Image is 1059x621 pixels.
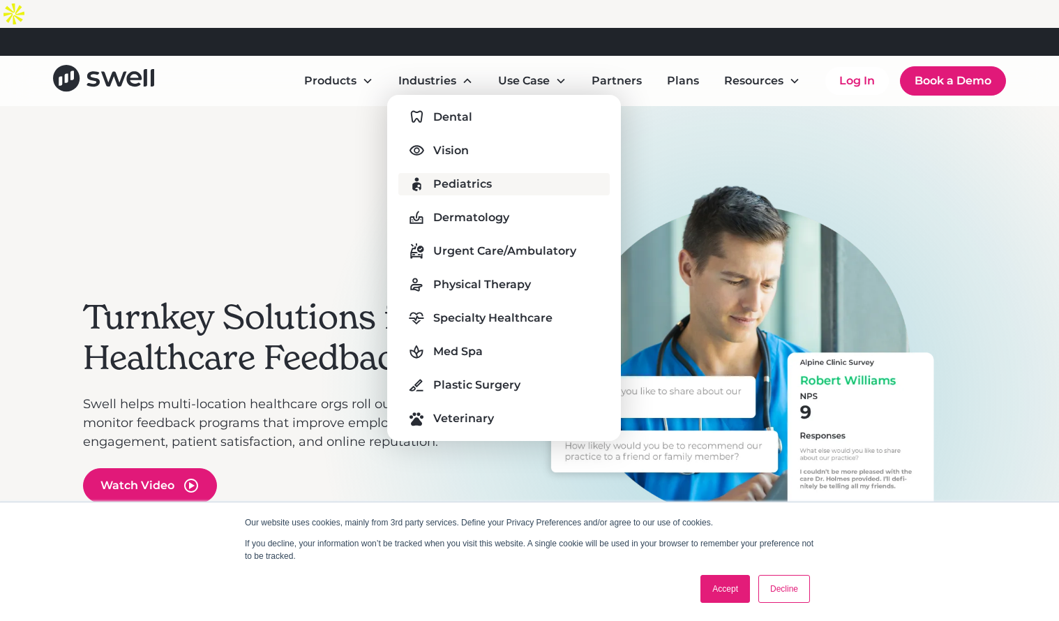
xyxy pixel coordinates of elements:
div: carousel [474,184,976,616]
a: Log In [825,67,889,95]
a: home [53,65,154,96]
div: Physical Therapy [433,276,531,293]
a: Plans [656,67,710,95]
div: Use Case [487,67,578,95]
a: Plastic Surgery [398,374,609,396]
div: 2 of 3 [474,184,976,571]
div: Pediatrics [433,176,492,193]
iframe: profile [6,20,218,128]
div: Use Case [498,73,550,89]
div: Plastic Surgery [433,377,520,394]
a: open lightbox [83,468,217,503]
div: Resources [724,73,783,89]
div: Products [293,67,384,95]
div: Watch Video [100,477,174,494]
a: Specialty Healthcare [398,307,609,329]
div: Dental [433,109,472,126]
a: Dental [398,106,609,128]
p: If you decline, your information won’t be tracked when you visit this website. A single cookie wi... [245,537,814,562]
a: Urgent Care/Ambulatory [398,240,609,262]
div: Dermatology [433,209,509,226]
a: Physical Therapy [398,274,609,296]
a: Med Spa [398,341,609,363]
a: Book a Demo [900,66,1006,96]
p: Swell helps multi-location healthcare orgs roll out and monitor feedback programs that improve em... [83,395,460,451]
iframe: Chat Widget [813,470,1059,621]
div: Veterinary [433,410,494,427]
a: Dermatology [398,207,609,229]
div: Industries [387,67,484,95]
div: Products [304,73,356,89]
a: Partners [580,67,653,95]
p: Our website uses cookies, mainly from 3rd party services. Define your Privacy Preferences and/or ... [245,516,814,529]
a: Decline [758,575,810,603]
a: Veterinary [398,407,609,430]
h2: Turnkey Solutions for Healthcare Feedback [83,297,460,377]
a: Pediatrics [398,173,609,195]
div: Resources [713,67,811,95]
div: Vision [433,142,469,159]
div: Urgent Care/Ambulatory [433,243,576,260]
div: Med Spa [433,343,483,360]
a: Accept [700,575,750,603]
div: Specialty Healthcare [433,310,553,327]
a: Vision [398,140,609,162]
div: Industries [398,73,456,89]
nav: Industries [387,95,620,441]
